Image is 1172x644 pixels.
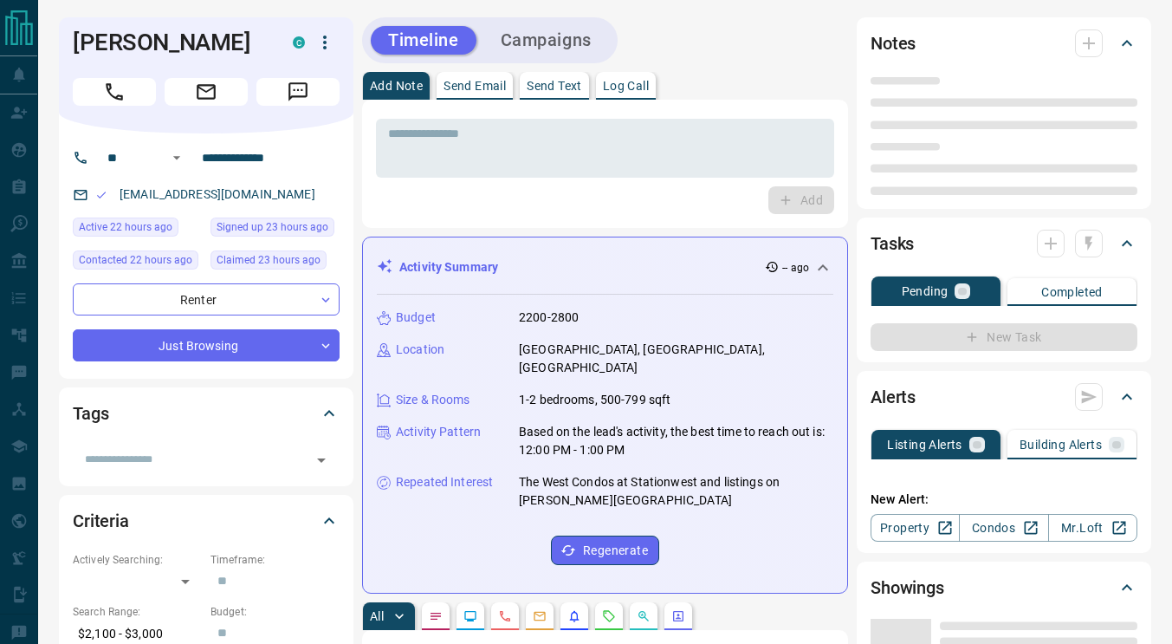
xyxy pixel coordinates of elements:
p: All [370,610,384,622]
p: Location [396,341,444,359]
svg: Agent Actions [671,609,685,623]
svg: Requests [602,609,616,623]
h1: [PERSON_NAME] [73,29,267,56]
span: Message [256,78,340,106]
p: Budget: [210,604,340,620]
p: Timeframe: [210,552,340,568]
div: Renter [73,283,340,315]
p: Activity Summary [399,258,498,276]
p: The West Condos at Stationwest and listings on [PERSON_NAME][GEOGRAPHIC_DATA] [519,473,833,510]
div: Activity Summary-- ago [377,251,833,283]
div: Tasks [871,223,1137,264]
svg: Emails [533,609,547,623]
button: Regenerate [551,536,659,565]
div: Fri Aug 15 2025 [210,250,340,275]
h2: Showings [871,574,944,602]
p: Budget [396,309,436,327]
p: Search Range: [73,604,202,620]
p: Repeated Interest [396,473,493,491]
span: Call [73,78,156,106]
div: Fri Aug 15 2025 [73,218,202,242]
p: 2200-2800 [519,309,579,327]
a: Mr.Loft [1048,514,1137,542]
p: 1-2 bedrooms, 500-799 sqft [519,391,670,409]
p: Send Email [444,80,506,92]
svg: Lead Browsing Activity [463,609,477,623]
p: Actively Searching: [73,552,202,568]
h2: Tasks [871,230,914,257]
div: Criteria [73,500,340,542]
a: Property [871,514,960,542]
p: Send Text [527,80,582,92]
span: Contacted 22 hours ago [79,251,192,269]
h2: Notes [871,29,916,57]
p: Log Call [603,80,649,92]
p: New Alert: [871,491,1137,509]
button: Campaigns [483,26,609,55]
div: Notes [871,23,1137,64]
p: Pending [902,285,949,297]
span: Email [165,78,248,106]
button: Open [309,448,333,472]
span: Signed up 23 hours ago [217,218,328,236]
h2: Criteria [73,507,129,535]
svg: Calls [498,609,512,623]
h2: Tags [73,400,108,427]
p: Completed [1041,286,1103,298]
svg: Listing Alerts [567,609,581,623]
a: Condos [959,514,1048,542]
svg: Email Valid [95,189,107,201]
a: [EMAIL_ADDRESS][DOMAIN_NAME] [120,187,315,201]
p: Activity Pattern [396,423,481,441]
span: Active 22 hours ago [79,218,172,236]
p: Based on the lead's activity, the best time to reach out is: 12:00 PM - 1:00 PM [519,423,833,459]
button: Timeline [371,26,476,55]
div: Fri Aug 15 2025 [210,218,340,242]
div: condos.ca [293,36,305,49]
p: Size & Rooms [396,391,470,409]
p: [GEOGRAPHIC_DATA], [GEOGRAPHIC_DATA], [GEOGRAPHIC_DATA] [519,341,833,377]
div: Tags [73,393,340,434]
div: Alerts [871,376,1137,418]
span: Claimed 23 hours ago [217,251,321,269]
p: -- ago [782,260,809,276]
h2: Alerts [871,383,916,411]
div: Just Browsing [73,329,340,361]
p: Building Alerts [1020,439,1102,451]
div: Showings [871,567,1137,608]
p: Add Note [370,80,423,92]
svg: Opportunities [637,609,651,623]
button: Open [166,147,187,168]
p: Listing Alerts [887,439,962,451]
svg: Notes [429,609,443,623]
div: Fri Aug 15 2025 [73,250,202,275]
